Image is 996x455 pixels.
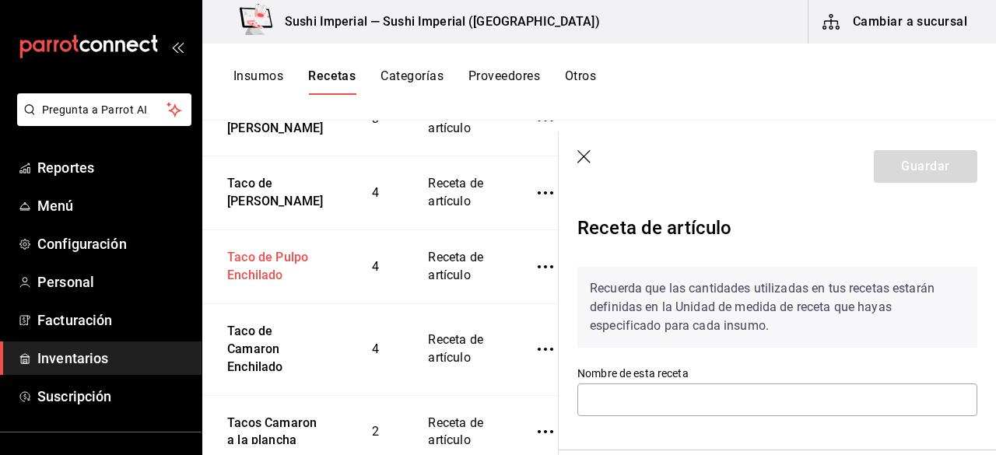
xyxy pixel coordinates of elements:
[37,348,189,369] span: Inventarios
[37,386,189,407] span: Suscripción
[409,156,510,230] td: Receta de artículo
[372,424,379,439] span: 2
[372,185,379,200] span: 4
[372,259,379,274] span: 4
[221,243,323,285] div: Taco de Pulpo Enchilado
[11,113,191,129] a: Pregunta a Parrot AI
[37,195,189,216] span: Menú
[37,271,189,292] span: Personal
[37,157,189,178] span: Reportes
[409,303,510,395] td: Receta de artículo
[221,169,323,211] div: Taco de [PERSON_NAME]
[381,68,444,95] button: Categorías
[221,408,323,450] div: Tacos Camaron a la plancha
[233,68,596,95] div: navigation tabs
[17,93,191,126] button: Pregunta a Parrot AI
[37,310,189,331] span: Facturación
[221,317,323,376] div: Taco de Camaron Enchilado
[409,230,510,304] td: Receta de artículo
[272,12,600,31] h3: Sushi Imperial — Sushi Imperial ([GEOGRAPHIC_DATA])
[577,267,977,348] div: Recuerda que las cantidades utilizadas en tus recetas estarán definidas en la Unidad de medida de...
[468,68,540,95] button: Proveedores
[171,40,184,53] button: open_drawer_menu
[577,208,977,254] div: Receta de artículo
[37,233,189,254] span: Configuración
[372,341,379,356] span: 4
[565,68,596,95] button: Otros
[577,368,977,379] label: Nombre de esta receta
[233,68,283,95] button: Insumos
[42,102,167,118] span: Pregunta a Parrot AI
[308,68,356,95] button: Recetas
